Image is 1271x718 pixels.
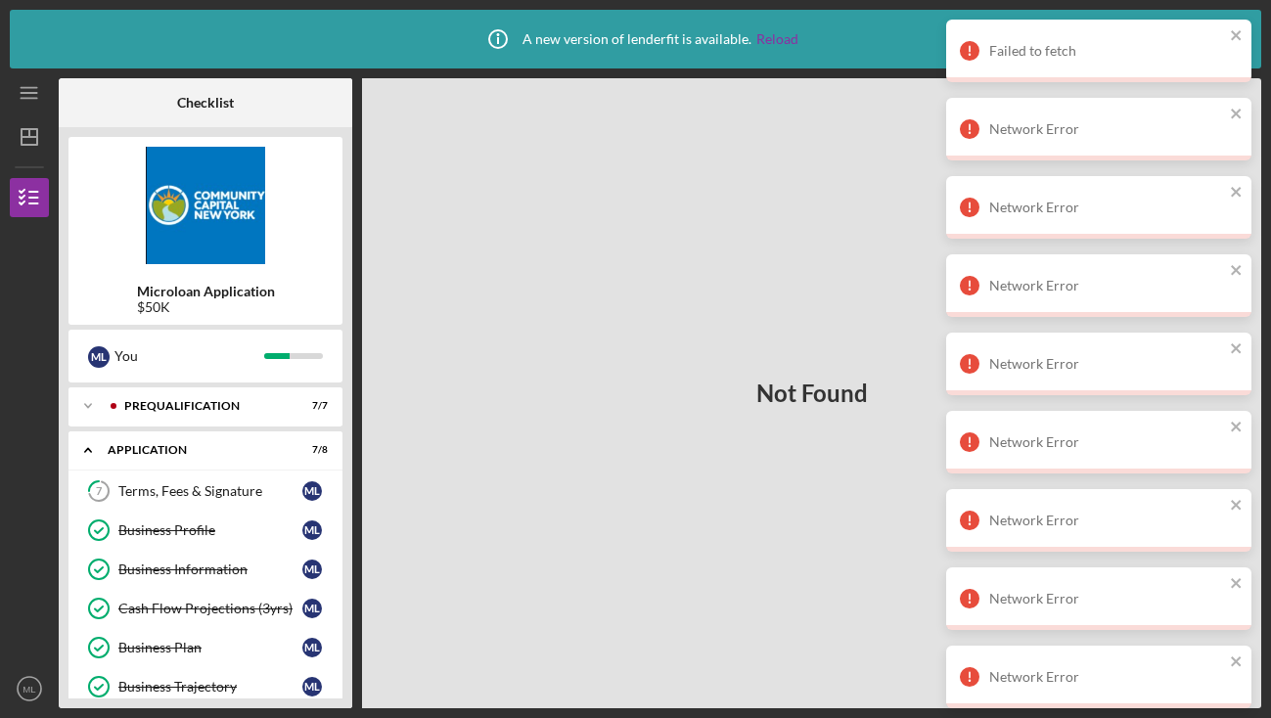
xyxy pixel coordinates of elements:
button: close [1230,419,1244,437]
div: A new version of lenderfit is available. [474,15,798,64]
a: 7Terms, Fees & SignatureML [78,471,333,511]
div: Business Profile [118,522,302,538]
div: 7 / 8 [293,444,328,456]
div: $50K [137,299,275,315]
a: Business InformationML [78,550,333,589]
a: Business PlanML [78,628,333,667]
div: 7 / 7 [293,400,328,412]
div: Network Error [989,278,1224,293]
a: Reload [756,31,798,47]
div: M L [302,677,322,696]
a: Business TrajectoryML [78,667,333,706]
b: Checklist [177,95,234,111]
div: You [114,339,264,373]
a: Business ProfileML [78,511,333,550]
div: Terms, Fees & Signature [118,483,302,499]
div: M L [302,560,322,579]
div: Failed to fetch [989,43,1224,59]
div: Network Error [989,513,1224,528]
button: close [1230,27,1244,46]
button: close [1230,497,1244,516]
div: M L [302,520,322,540]
div: Cash Flow Projections (3yrs) [118,601,302,616]
div: Business Information [118,561,302,577]
button: close [1230,575,1244,594]
button: close [1230,340,1244,359]
h3: Not Found [756,380,868,407]
div: M L [302,481,322,501]
button: ML [10,669,49,708]
div: M L [88,346,110,368]
div: Network Error [989,121,1224,137]
div: Network Error [989,200,1224,215]
tspan: 7 [96,485,103,498]
text: ML [23,684,36,695]
img: Product logo [68,147,342,264]
button: close [1230,262,1244,281]
div: M L [302,638,322,657]
div: Business Trajectory [118,679,302,695]
div: Network Error [989,356,1224,372]
div: Network Error [989,434,1224,450]
div: Network Error [989,591,1224,606]
a: Cash Flow Projections (3yrs)ML [78,589,333,628]
button: close [1230,106,1244,124]
div: Network Error [989,669,1224,685]
div: Business Plan [118,640,302,655]
button: close [1230,184,1244,202]
div: Application [108,444,279,456]
button: close [1230,653,1244,672]
b: Microloan Application [137,284,275,299]
div: M L [302,599,322,618]
div: Prequalification [124,400,279,412]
